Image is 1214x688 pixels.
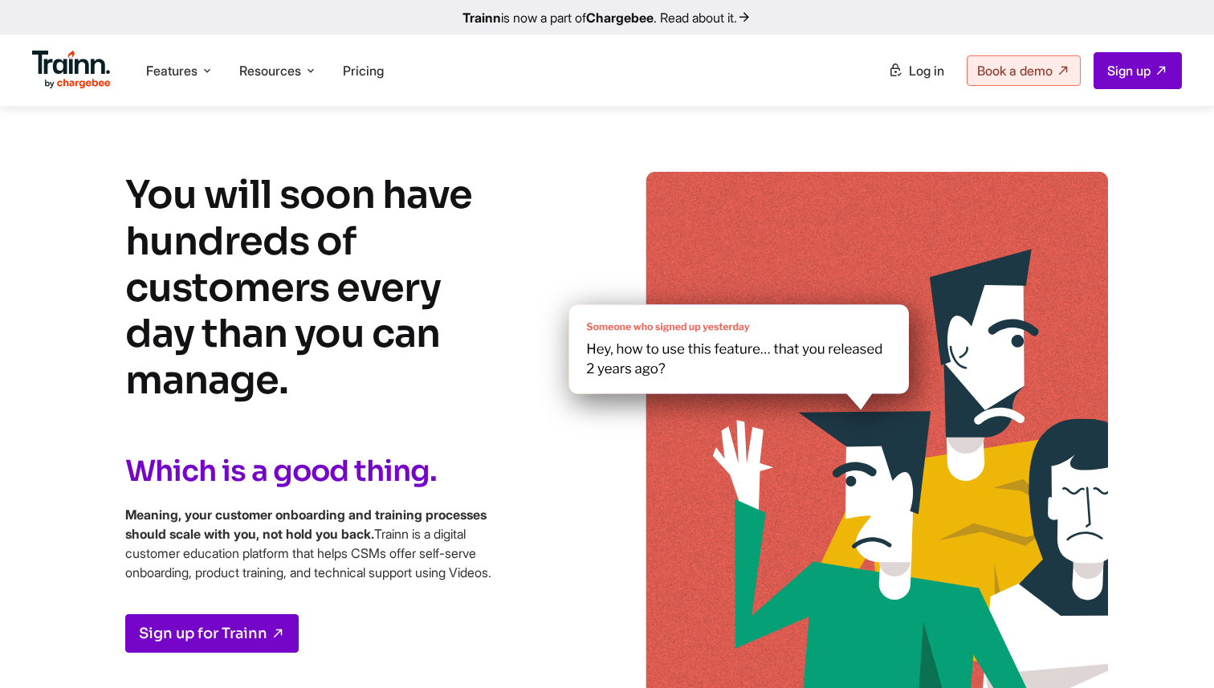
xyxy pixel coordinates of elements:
span: Sign up [1107,63,1151,79]
img: Trainn Logo [32,51,111,89]
iframe: Chat Widget [1134,611,1214,688]
span: Log in [909,63,944,79]
b: Meaning, your customer onboarding and training processes should scale with you, not hold you back. [125,507,487,542]
h1: You will soon have hundreds of customers every day than you can manage. [125,172,511,403]
span: Book a demo [977,63,1053,79]
a: Pricing [343,63,384,79]
a: Log in [878,56,954,85]
a: Sign up for Trainn [125,614,299,653]
b: Trainn [462,10,501,26]
p: Trainn is a digital customer education platform that helps CSMs offer self-serve onboarding, prod... [125,505,511,582]
span: Resources [239,62,301,79]
span: Features [146,62,198,79]
a: Book a demo [967,55,1081,86]
b: Chargebee [586,10,654,26]
h2: Which is a good thing. [125,451,511,491]
a: Sign up [1094,52,1182,89]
